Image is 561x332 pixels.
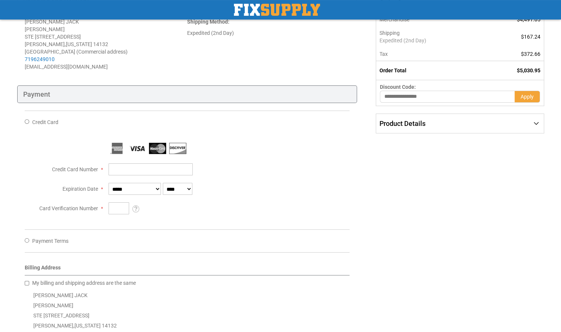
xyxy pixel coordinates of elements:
[187,19,229,25] strong: :
[17,85,357,103] div: Payment
[234,4,320,16] img: Fix Industrial Supply
[25,64,108,70] span: [EMAIL_ADDRESS][DOMAIN_NAME]
[149,143,166,154] img: MasterCard
[376,47,483,61] th: Tax
[521,34,540,40] span: $167.24
[380,84,416,90] span: Discount Code:
[32,280,136,286] span: My billing and shipping address are the same
[66,41,92,47] span: [US_STATE]
[517,16,540,22] span: $4,491.05
[62,186,98,192] span: Expiration Date
[74,323,101,329] span: [US_STATE]
[25,264,350,275] div: Billing Address
[32,119,58,125] span: Credit Card
[521,94,534,100] span: Apply
[379,120,426,127] span: Product Details
[169,143,186,154] img: Discover
[52,166,98,172] span: Credit Card Number
[109,143,126,154] img: American Express
[515,91,540,103] button: Apply
[129,143,146,154] img: Visa
[39,205,98,211] span: Card Verification Number
[25,56,55,62] a: 7196249010
[517,67,540,73] span: $5,030.95
[379,37,479,44] span: Expedited (2nd Day)
[187,29,350,37] div: Expedited (2nd Day)
[187,19,228,25] span: Shipping Method
[521,51,540,57] span: $372.66
[234,4,320,16] a: store logo
[379,67,406,73] strong: Order Total
[379,30,400,36] span: Shipping
[32,238,68,244] span: Payment Terms
[25,18,187,70] address: [PERSON_NAME] JACK [PERSON_NAME] STE [STREET_ADDRESS] [PERSON_NAME] , 14132 [GEOGRAPHIC_DATA] (Co...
